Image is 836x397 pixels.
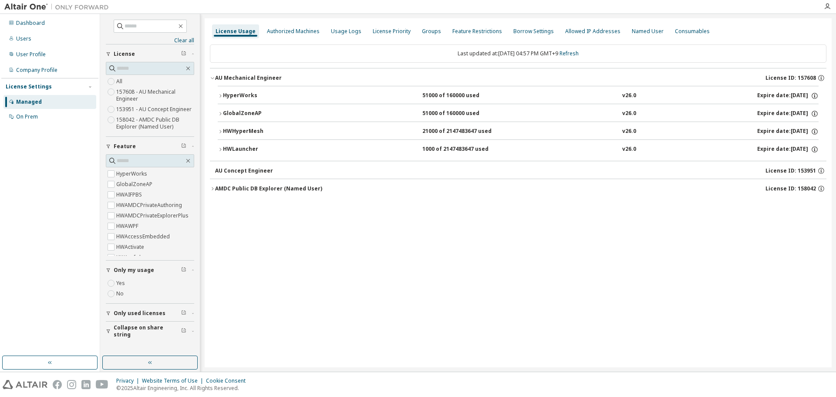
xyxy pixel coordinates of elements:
label: No [116,288,125,299]
button: AU Mechanical EngineerLicense ID: 157608 [210,68,826,88]
label: HWAIFPBS [116,190,144,200]
div: Users [16,35,31,42]
img: altair_logo.svg [3,380,47,389]
label: 157608 - AU Mechanical Engineer [116,87,194,104]
button: HWLauncher1000 of 2147483647 usedv26.0Expire date:[DATE] [218,140,819,159]
label: HWAcufwh [116,252,144,263]
label: All [116,76,124,87]
div: AMDC Public DB Explorer (Named User) [215,185,322,192]
div: AU Concept Engineer [215,167,273,174]
span: Feature [114,143,136,150]
div: Borrow Settings [513,28,554,35]
div: Feature Restrictions [452,28,502,35]
img: linkedin.svg [81,380,91,389]
span: Clear filter [181,267,186,274]
label: 158042 - AMDC Public DB Explorer (Named User) [116,115,194,132]
div: AU Mechanical Engineer [215,75,282,81]
label: 153951 - AU Concept Engineer [116,104,193,115]
label: HWAMDCPrivateExplorerPlus [116,210,190,221]
label: Yes [116,278,127,288]
div: Usage Logs [331,28,361,35]
div: License Settings [6,83,52,90]
button: HWHyperMesh21000 of 2147483647 usedv26.0Expire date:[DATE] [218,122,819,141]
span: Collapse on share string [114,324,181,338]
div: Expire date: [DATE] [757,128,819,136]
div: License Usage [216,28,256,35]
div: Last updated at: [DATE] 04:57 PM GMT+9 [210,44,826,63]
div: Expire date: [DATE] [757,92,819,100]
button: Feature [106,137,194,156]
label: HWActivate [116,242,146,252]
a: Clear all [106,37,194,44]
button: AMDC Public DB Explorer (Named User)License ID: 158042 [210,179,826,198]
div: v26.0 [622,128,636,136]
div: Expire date: [DATE] [757,110,819,118]
div: v26.0 [622,146,636,153]
div: 1000 of 2147483647 used [422,146,501,153]
label: HWAccessEmbedded [116,231,172,242]
div: Privacy [116,377,142,384]
span: Clear filter [181,328,186,335]
button: HyperWorks51000 of 160000 usedv26.0Expire date:[DATE] [218,86,819,105]
div: 21000 of 2147483647 used [422,128,501,136]
span: Only used licenses [114,310,165,317]
div: v26.0 [622,110,636,118]
span: License ID: 158042 [765,185,816,192]
div: Named User [632,28,664,35]
button: Only used licenses [106,304,194,323]
div: Allowed IP Addresses [565,28,620,35]
div: License Priority [373,28,411,35]
img: Altair One [4,3,113,11]
div: Groups [422,28,441,35]
button: AU Concept EngineerLicense ID: 153951 [215,161,826,180]
a: Refresh [560,50,579,57]
div: 51000 of 160000 used [422,110,501,118]
div: User Profile [16,51,46,58]
div: Cookie Consent [206,377,251,384]
div: GlobalZoneAP [223,110,301,118]
label: GlobalZoneAP [116,179,154,190]
p: © 2025 Altair Engineering, Inc. All Rights Reserved. [116,384,251,392]
div: On Prem [16,113,38,120]
button: Collapse on share string [106,322,194,341]
div: Authorized Machines [267,28,320,35]
button: Only my usage [106,261,194,280]
span: Only my usage [114,267,154,274]
label: HyperWorks [116,169,149,179]
span: Clear filter [181,143,186,150]
span: License ID: 157608 [765,75,816,81]
div: Dashboard [16,20,45,27]
div: HyperWorks [223,92,301,100]
div: Website Terms of Use [142,377,206,384]
button: GlobalZoneAP51000 of 160000 usedv26.0Expire date:[DATE] [218,104,819,123]
label: HWAWPF [116,221,140,231]
img: youtube.svg [96,380,108,389]
div: HWHyperMesh [223,128,301,136]
div: Company Profile [16,67,57,74]
div: Managed [16,98,42,105]
div: 51000 of 160000 used [422,92,501,100]
div: Consumables [675,28,710,35]
div: v26.0 [622,92,636,100]
button: License [106,44,194,64]
img: instagram.svg [67,380,76,389]
span: Clear filter [181,310,186,317]
div: HWLauncher [223,146,301,153]
label: HWAMDCPrivateAuthoring [116,200,184,210]
span: Clear filter [181,51,186,58]
div: Expire date: [DATE] [757,146,819,153]
img: facebook.svg [53,380,62,389]
span: License ID: 153951 [765,167,816,174]
span: License [114,51,135,58]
